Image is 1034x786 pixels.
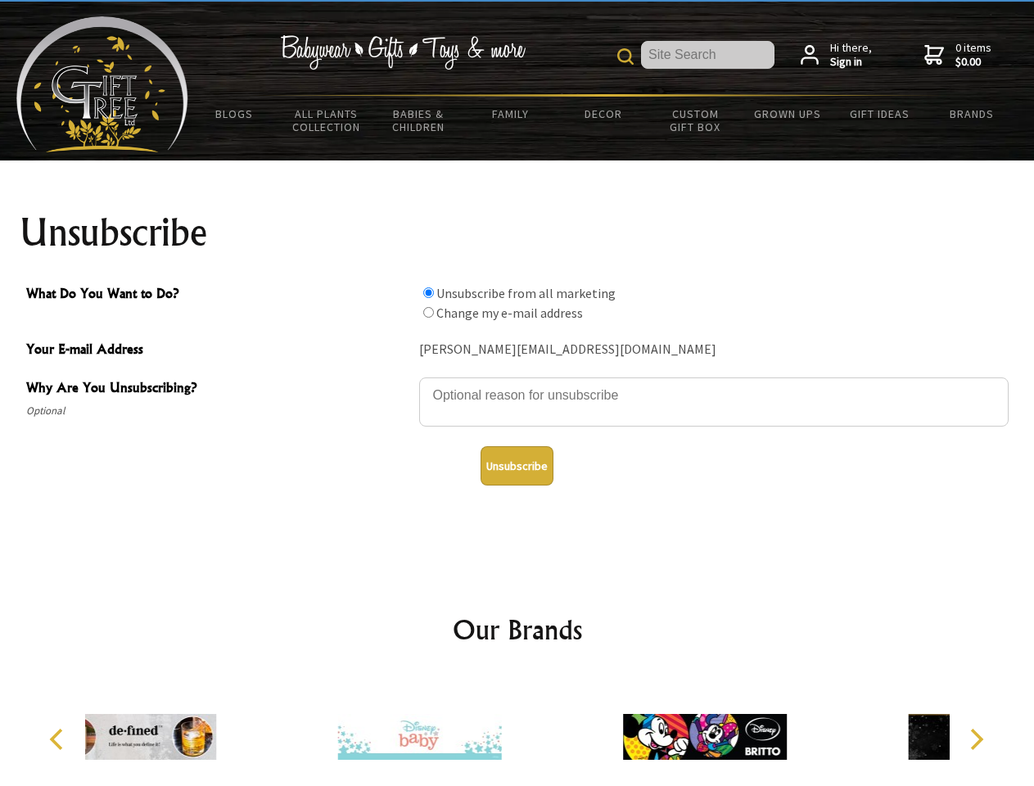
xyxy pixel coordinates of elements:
a: BLOGS [188,97,281,131]
strong: $0.00 [955,55,991,70]
a: Gift Ideas [833,97,926,131]
img: Babyware - Gifts - Toys and more... [16,16,188,152]
a: 0 items$0.00 [924,41,991,70]
h2: Our Brands [33,610,1002,649]
a: Hi there,Sign in [801,41,872,70]
span: Why Are You Unsubscribing? [26,377,411,401]
span: 0 items [955,40,991,70]
label: Change my e-mail address [436,305,583,321]
a: Brands [926,97,1018,131]
input: Site Search [641,41,774,69]
a: Decor [557,97,649,131]
strong: Sign in [830,55,872,70]
div: [PERSON_NAME][EMAIL_ADDRESS][DOMAIN_NAME] [419,337,1009,363]
button: Previous [41,721,77,757]
button: Unsubscribe [481,446,553,486]
textarea: Why Are You Unsubscribing? [419,377,1009,427]
a: Babies & Children [373,97,465,144]
input: What Do You Want to Do? [423,287,434,298]
a: Family [465,97,558,131]
a: Custom Gift Box [649,97,742,144]
img: Babywear - Gifts - Toys & more [280,35,526,70]
a: All Plants Collection [281,97,373,144]
h1: Unsubscribe [20,213,1015,252]
span: What Do You Want to Do? [26,283,411,307]
span: Your E-mail Address [26,339,411,363]
a: Grown Ups [741,97,833,131]
input: What Do You Want to Do? [423,307,434,318]
span: Hi there, [830,41,872,70]
label: Unsubscribe from all marketing [436,285,616,301]
button: Next [958,721,994,757]
img: product search [617,48,634,65]
span: Optional [26,401,411,421]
